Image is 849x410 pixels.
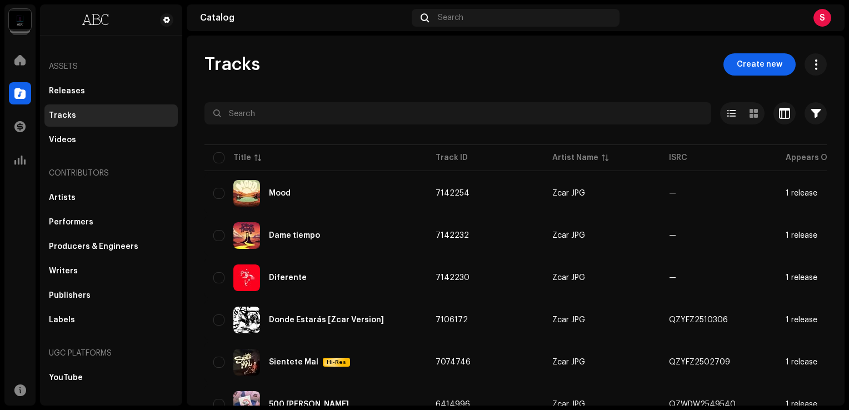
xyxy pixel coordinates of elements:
div: Title [233,152,251,163]
div: Zcar JPG [552,274,585,282]
div: 1 release [786,316,817,324]
span: Zcar JPG [552,189,651,197]
button: Create new [723,53,796,76]
re-m-nav-item: YouTube [44,367,178,389]
re-a-nav-header: Assets [44,53,178,80]
re-m-nav-item: Tracks [44,104,178,127]
span: Zcar JPG [552,274,651,282]
div: 1 release [786,274,817,282]
img: 7ce5ca00-545b-4247-abdf-fd48aad40ff5 [233,349,260,376]
re-m-nav-item: Publishers [44,284,178,307]
re-a-nav-header: UGC Platforms [44,340,178,367]
div: Labels [49,316,75,324]
re-m-nav-item: Releases [44,80,178,102]
div: Artist Name [552,152,598,163]
span: Zcar JPG [552,358,651,366]
div: Writers [49,267,78,276]
div: Appears On [786,152,832,163]
div: 1 release [786,189,817,197]
re-m-nav-item: Producers & Engineers [44,236,178,258]
div: Zcar JPG [552,358,585,366]
div: Zcar JPG [552,316,585,324]
div: QZYFZ2502709 [669,358,730,366]
re-m-nav-item: Labels [44,309,178,331]
div: S [813,9,831,27]
div: Performers [49,218,93,227]
re-m-nav-item: Videos [44,129,178,151]
div: Zcar JPG [552,401,585,408]
div: Catalog [200,13,407,22]
span: Zcar JPG [552,232,651,239]
div: — [669,274,676,282]
img: 8f5367ee-d1ce-4e57-b372-fb390f52bcfb [233,307,260,333]
span: 7142230 [436,274,470,282]
re-a-nav-header: Contributors [44,160,178,187]
img: 4b27af27-1876-4d30-865d-b6d287a8d627 [9,9,31,31]
span: 7074746 [436,358,471,366]
div: Sientete Mal [269,358,318,366]
div: Videos [49,136,76,144]
div: — [669,232,676,239]
div: Tracks [49,111,76,120]
img: edff8127-2673-4b3d-af77-0cfc9ea215cb [233,264,260,291]
div: Zcar JPG [552,189,585,197]
span: 6414996 [436,401,470,408]
div: Zcar JPG [552,232,585,239]
div: Dame tiempo [269,232,320,239]
div: Artists [49,193,76,202]
span: 7142232 [436,232,469,239]
re-m-nav-item: Writers [44,260,178,282]
div: 500 Dias [269,401,349,408]
div: Publishers [49,291,91,300]
div: 1 release [786,232,817,239]
span: Hi-Res [324,358,349,366]
span: Create new [737,53,782,76]
div: 1 release [786,358,817,366]
re-m-nav-item: Artists [44,187,178,209]
div: 1 release [786,401,817,408]
span: Tracks [204,53,260,76]
span: 7142254 [436,189,470,197]
img: e523fdab-b843-4a0f-9410-2030a1265fe8 [233,180,260,207]
div: — [669,189,676,197]
span: Zcar JPG [552,401,651,408]
div: Releases [49,87,85,96]
div: YouTube [49,373,83,382]
div: Donde Estarás [Zcar Version] [269,316,384,324]
span: Zcar JPG [552,316,651,324]
img: 02c73083-bcc3-44dd-8e71-7c7794ea75ae [49,13,142,27]
span: 7106172 [436,316,468,324]
div: Producers & Engineers [49,242,138,251]
div: QZYFZ2510306 [669,316,728,324]
div: Diferente [269,274,307,282]
input: Search [204,102,711,124]
img: afdc51b4-29b9-4566-b8c6-665cfdd922ed [233,222,260,249]
re-m-nav-item: Performers [44,211,178,233]
div: Mood [269,189,291,197]
div: QZWDW2549540 [669,401,736,408]
span: Search [438,13,463,22]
